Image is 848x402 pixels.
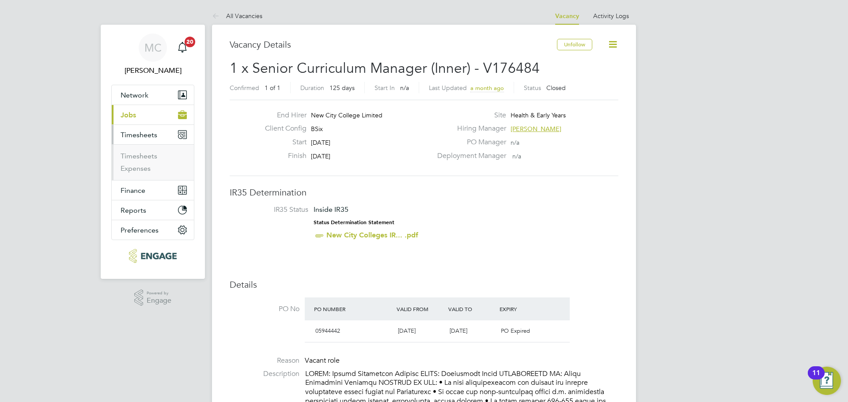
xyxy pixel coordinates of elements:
span: 1 of 1 [265,84,280,92]
label: PO Manager [432,138,506,147]
a: All Vacancies [212,12,262,20]
div: 11 [812,373,820,384]
span: Powered by [147,289,171,297]
button: Preferences [112,220,194,240]
h3: Details [230,279,618,290]
label: Client Config [258,124,307,133]
strong: Status Determination Statement [314,219,394,225]
span: n/a [400,84,409,92]
span: Timesheets [121,131,157,139]
button: Unfollow [557,39,592,50]
button: Timesheets [112,125,194,144]
span: 20 [185,37,195,47]
span: Engage [147,297,171,304]
a: Expenses [121,164,151,173]
label: Duration [300,84,324,92]
span: [DATE] [398,327,416,334]
label: Status [524,84,541,92]
span: PO Expired [501,327,530,334]
span: Finance [121,186,145,195]
span: [DATE] [311,152,330,160]
span: Network [121,91,148,99]
span: Vacant role [305,356,340,365]
label: Site [432,111,506,120]
label: Start [258,138,307,147]
label: Description [230,369,299,379]
label: Start In [375,84,395,92]
button: Jobs [112,105,194,124]
label: Finish [258,151,307,161]
img: xede-logo-retina.png [129,249,176,263]
label: Hiring Manager [432,124,506,133]
a: MC[PERSON_NAME] [111,34,194,76]
span: Reports [121,206,146,214]
span: n/a [511,139,519,147]
a: Go to home page [111,249,194,263]
span: BSix [311,125,323,133]
label: Last Updated [429,84,467,92]
a: Activity Logs [593,12,629,20]
label: End Hirer [258,111,307,120]
label: PO No [230,304,299,314]
span: [DATE] [311,139,330,147]
label: Deployment Manager [432,151,506,161]
button: Finance [112,180,194,200]
div: PO Number [312,301,394,317]
span: Health & Early Years [511,111,566,119]
span: 1 x Senior Curriculum Manager (Inner) - V176484 [230,60,540,77]
div: Timesheets [112,144,194,180]
span: Inside IR35 [314,205,348,214]
span: a month ago [470,84,504,92]
a: Vacancy [555,12,579,20]
span: [DATE] [450,327,467,334]
span: Jobs [121,111,136,119]
span: Closed [546,84,566,92]
a: Powered byEngage [134,289,172,306]
a: 20 [174,34,191,62]
span: Mark Carter [111,65,194,76]
span: MC [144,42,162,53]
button: Open Resource Center, 11 new notifications [813,367,841,395]
span: New City College Limited [311,111,382,119]
span: [PERSON_NAME] [511,125,561,133]
label: Reason [230,356,299,365]
h3: IR35 Determination [230,187,618,198]
button: Network [112,85,194,105]
span: 125 days [329,84,355,92]
span: 05944442 [315,327,340,334]
a: New City Colleges IR... .pdf [326,231,418,239]
h3: Vacancy Details [230,39,557,50]
nav: Main navigation [101,25,205,279]
a: Timesheets [121,152,157,160]
label: Confirmed [230,84,259,92]
button: Reports [112,200,194,220]
span: Preferences [121,226,159,234]
div: Expiry [497,301,549,317]
div: Valid From [394,301,446,317]
span: n/a [512,152,521,160]
div: Valid To [446,301,498,317]
label: IR35 Status [238,205,308,214]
